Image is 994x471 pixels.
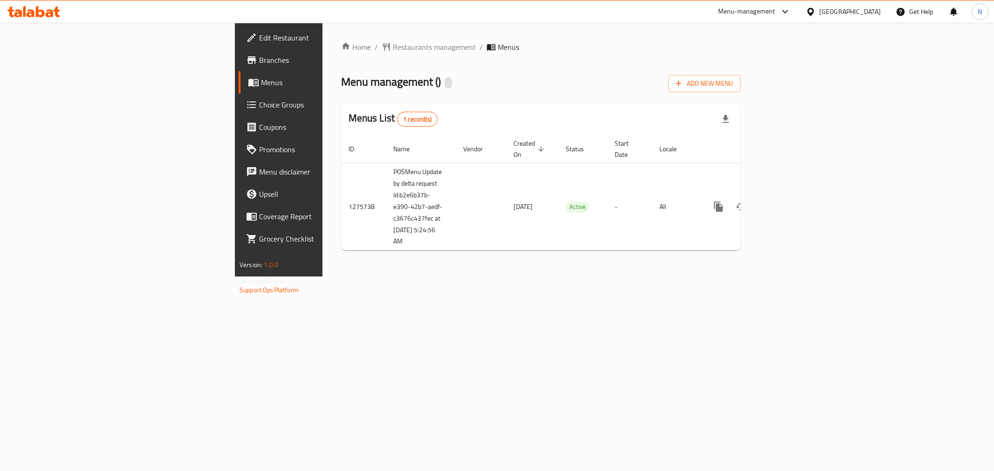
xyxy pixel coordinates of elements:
span: 1.0.0 [264,259,278,271]
td: - [607,163,652,250]
a: Restaurants management [382,41,476,53]
a: Branches [239,49,401,71]
span: Edit Restaurant [259,32,393,43]
span: Add New Menu [676,78,733,89]
div: Export file [714,108,737,130]
span: Coverage Report [259,211,393,222]
span: Start Date [615,138,641,160]
span: Choice Groups [259,99,393,110]
span: N [978,7,982,17]
li: / [480,41,483,53]
span: Vendor [463,143,495,155]
a: Upsell [239,183,401,205]
span: Status [566,143,596,155]
th: Actions [700,135,804,163]
div: Menu-management [718,6,775,17]
td: All [652,163,700,250]
a: Menu disclaimer [239,161,401,183]
a: Coverage Report [239,205,401,228]
span: 1 record(s) [398,115,437,124]
div: [GEOGRAPHIC_DATA] [819,7,881,17]
span: Upsell [259,188,393,200]
table: enhanced table [341,135,804,251]
a: Edit Restaurant [239,27,401,49]
span: Promotions [259,144,393,155]
span: Version: [240,259,262,271]
div: Total records count [397,112,438,127]
span: ID [349,143,366,155]
span: Active [566,202,590,212]
span: Menu disclaimer [259,166,393,177]
span: Coupons [259,121,393,133]
a: Choice Groups [239,94,401,116]
span: Restaurants management [393,41,476,53]
button: Change Status [730,195,752,218]
a: Support.OpsPlatform [240,284,299,296]
span: Menus [498,41,519,53]
span: [DATE] [514,201,533,213]
span: Menu management ( ) [341,71,441,92]
div: Active [566,202,590,213]
a: Coupons [239,116,401,138]
span: Name [393,143,422,155]
button: Add New Menu [668,75,740,92]
button: more [707,195,730,218]
span: Grocery Checklist [259,233,393,244]
nav: breadcrumb [341,41,740,53]
span: Branches [259,54,393,66]
a: Promotions [239,138,401,161]
a: Grocery Checklist [239,228,401,250]
span: Created On [514,138,547,160]
h2: Menus List [349,111,438,127]
td: POSMenu Update by delta request Id:b2e6b37b-e390-42b7-aedf-c3676c437fec at [DATE] 5:24:56 AM [386,163,456,250]
span: Menus [261,77,393,88]
span: Get support on: [240,275,282,287]
a: Menus [239,71,401,94]
span: Locale [659,143,689,155]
